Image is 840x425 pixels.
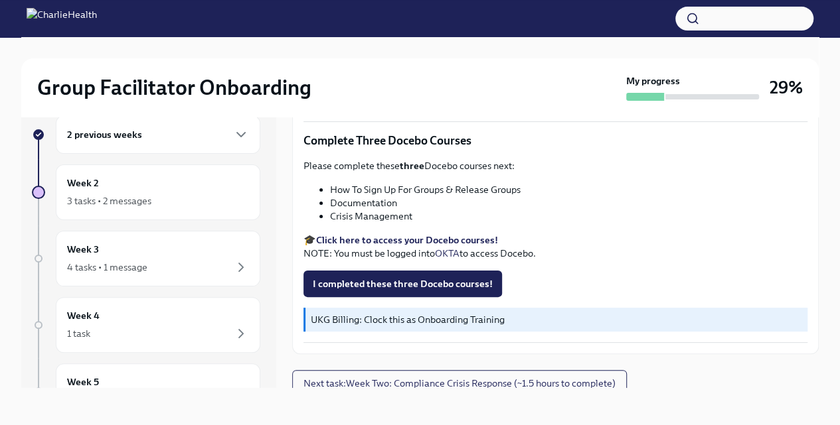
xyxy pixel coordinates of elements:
[27,8,97,29] img: CharlieHealth
[67,261,147,274] div: 4 tasks • 1 message
[32,363,260,419] a: Week 5
[37,74,311,101] h2: Group Facilitator Onboarding
[400,160,424,172] strong: three
[316,234,498,246] a: Click here to access your Docebo courses!
[67,194,151,208] div: 3 tasks • 2 messages
[32,297,260,353] a: Week 41 task
[303,377,616,390] span: Next task : Week Two: Compliance Crisis Response (~1.5 hours to complete)
[67,308,100,323] h6: Week 4
[435,247,460,259] a: OKTA
[67,127,142,142] h6: 2 previous weeks
[67,242,99,257] h6: Week 3
[313,277,493,290] span: I completed these three Docebo courses!
[292,370,627,396] button: Next task:Week Two: Compliance Crisis Response (~1.5 hours to complete)
[56,115,260,154] div: 2 previous weeks
[303,133,807,149] p: Complete Three Docebo Courses
[67,327,90,340] div: 1 task
[770,76,803,99] h3: 29%
[67,375,99,389] h6: Week 5
[330,210,807,223] li: Crisis Management
[303,233,807,260] p: 🎓 NOTE: You must be logged into to access Docebo.
[330,183,807,196] li: How To Sign Up For Groups & Release Groups
[67,176,99,190] h6: Week 2
[626,74,680,88] strong: My progress
[303,271,502,297] button: I completed these three Docebo courses!
[330,196,807,210] li: Documentation
[303,159,807,172] p: Please complete these Docebo courses next:
[32,231,260,286] a: Week 34 tasks • 1 message
[32,164,260,220] a: Week 23 tasks • 2 messages
[311,313,802,326] p: UKG Billing: Clock this as Onboarding Training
